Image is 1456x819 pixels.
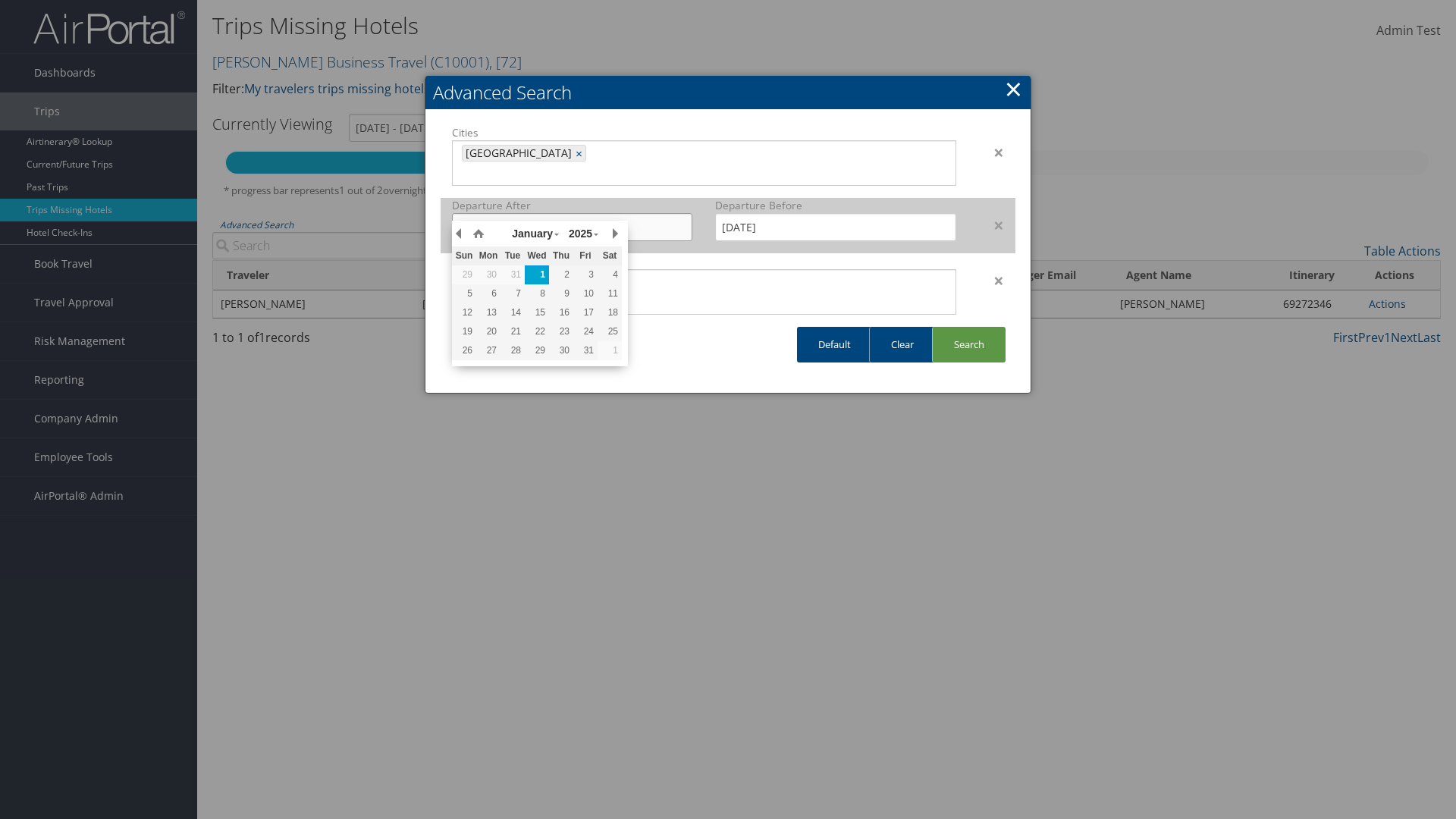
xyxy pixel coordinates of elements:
div: 5 [452,287,476,300]
th: Fri [573,246,598,265]
th: Wed [525,246,549,265]
div: 14 [500,306,525,319]
div: 1 [525,268,549,281]
div: 18 [598,306,622,319]
div: 20 [476,325,500,338]
div: 10 [573,287,598,300]
div: 21 [500,325,525,338]
div: 23 [549,325,573,338]
div: 1 [598,344,622,357]
div: 26 [452,344,476,357]
div: 30 [476,268,500,281]
a: Close [1005,74,1022,104]
label: Travelers [452,253,956,268]
a: × [576,146,585,161]
label: Departure After [452,198,692,213]
div: 25 [598,325,622,338]
span: [GEOGRAPHIC_DATA] [463,146,572,161]
div: 27 [476,344,500,357]
span: 2025 [569,227,592,240]
div: 15 [525,306,549,319]
div: 19 [452,325,476,338]
a: Default [797,327,872,362]
div: 16 [549,306,573,319]
div: 24 [573,325,598,338]
th: Thu [549,246,573,265]
div: 29 [452,268,476,281]
div: 12 [452,306,476,319]
th: Tue [500,246,525,265]
div: 13 [476,306,500,319]
div: 2 [549,268,573,281]
div: 31 [500,268,525,281]
div: 6 [476,287,500,300]
div: 22 [525,325,549,338]
a: Search [932,327,1006,362]
div: 31 [573,344,598,357]
div: × [968,143,1015,162]
div: 4 [598,268,622,281]
div: 7 [500,287,525,300]
div: 11 [598,287,622,300]
label: Departure Before [715,198,955,213]
div: × [968,271,1015,290]
div: × [968,216,1015,234]
div: 9 [549,287,573,300]
th: Sun [452,246,476,265]
span: January [512,227,553,240]
div: 30 [549,344,573,357]
div: 17 [573,306,598,319]
a: Clear [869,327,935,362]
div: 3 [573,268,598,281]
label: Cities [452,125,956,140]
th: Sat [598,246,622,265]
th: Mon [476,246,500,265]
div: 8 [525,287,549,300]
h2: Advanced Search [425,76,1031,109]
div: 28 [500,344,525,357]
div: 29 [525,344,549,357]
